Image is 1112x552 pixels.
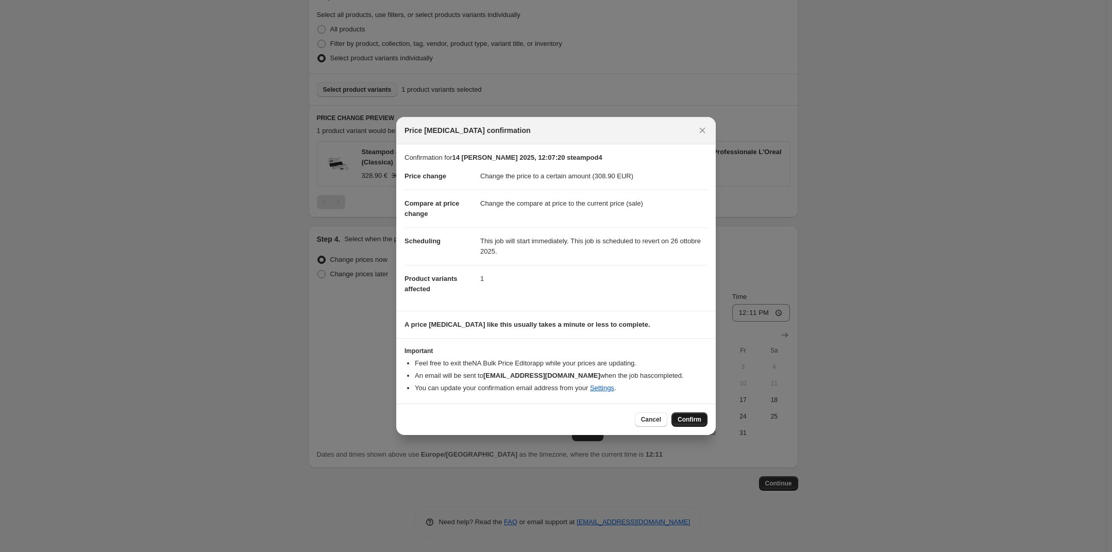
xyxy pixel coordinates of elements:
dd: This job will start immediately. This job is scheduled to revert on 26 ottobre 2025. [480,227,707,265]
p: Confirmation for [405,153,707,163]
span: Product variants affected [405,275,458,293]
dd: Change the compare at price to the current price (sale) [480,190,707,217]
li: Feel free to exit the NA Bulk Price Editor app while your prices are updating. [415,358,707,369]
b: [EMAIL_ADDRESS][DOMAIN_NAME] [483,372,600,379]
span: Cancel [641,415,661,424]
dd: Change the price to a certain amount (308.90 EUR) [480,163,707,190]
span: Price change [405,172,446,180]
button: Confirm [671,412,707,427]
span: Confirm [678,415,701,424]
button: Cancel [635,412,667,427]
li: You can update your confirmation email address from your . [415,383,707,393]
a: Settings [590,384,614,392]
span: Compare at price change [405,199,459,218]
button: Close [695,123,710,138]
h3: Important [405,347,707,355]
b: 14 [PERSON_NAME] 2025, 12:07:20 steampod4 [452,154,602,161]
span: Scheduling [405,237,441,245]
span: Price [MEDICAL_DATA] confirmation [405,125,531,136]
b: A price [MEDICAL_DATA] like this usually takes a minute or less to complete. [405,321,650,328]
li: An email will be sent to when the job has completed . [415,371,707,381]
dd: 1 [480,265,707,292]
